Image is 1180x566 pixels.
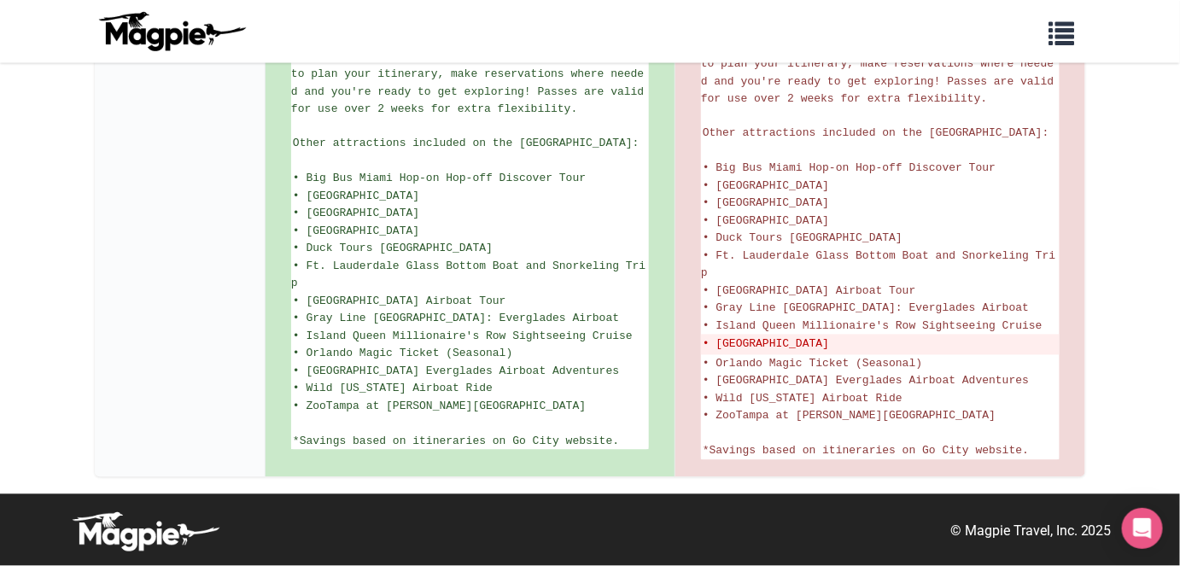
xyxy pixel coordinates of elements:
span: • Wild [US_STATE] Airboat Ride [293,382,493,395]
span: • Gray Line [GEOGRAPHIC_DATA]: Everglades Airboat [293,312,619,325]
span: • Wild [US_STATE] Airboat Ride [703,393,903,406]
img: logo-white-d94fa1abed81b67a048b3d0f0ab5b955.png [68,511,222,552]
span: *Savings based on itineraries on Go City website. [293,435,619,448]
div: Open Intercom Messenger [1122,508,1163,549]
span: • [GEOGRAPHIC_DATA] [293,207,419,220]
span: • Orlando Magic Ticket (Seasonal) [293,347,512,360]
span: • Island Queen Millionaire's Row Sightseeing Cruise [293,330,633,343]
p: © Magpie Travel, Inc. 2025 [950,521,1112,543]
span: • [GEOGRAPHIC_DATA] [703,180,829,193]
span: • [GEOGRAPHIC_DATA] [293,225,419,238]
span: • Big Bus Miami Hop-on Hop-off Discover Tour [703,162,996,175]
span: • Big Bus Miami Hop-on Hop-off Discover Tour [293,172,586,185]
span: • [GEOGRAPHIC_DATA] Airboat Tour [293,295,506,308]
span: • Duck Tours [GEOGRAPHIC_DATA] [293,242,493,255]
span: Go City makes sightseeing flexible and hassle-free. Simply purchase a 2 to 5-day pass, use the Go... [291,32,651,115]
del: • [GEOGRAPHIC_DATA] [703,336,1058,353]
span: • ZooTampa at [PERSON_NAME][GEOGRAPHIC_DATA] [703,410,996,423]
span: • Ft. Lauderdale Glass Bottom Boat and Snorkeling Trip [701,250,1055,281]
span: • [GEOGRAPHIC_DATA] [703,215,829,228]
img: logo-ab69f6fb50320c5b225c76a69d11143b.png [95,11,248,52]
span: • [GEOGRAPHIC_DATA] [293,190,419,203]
span: Go City makes sightseeing flexible and hassle-free. Simply purchase a 2 to 5-day pass, use the Go... [701,22,1060,105]
span: • [GEOGRAPHIC_DATA] [703,197,829,210]
span: Other attractions included on the [GEOGRAPHIC_DATA]: [293,137,640,150]
span: • [GEOGRAPHIC_DATA] Everglades Airboat Adventures [293,365,619,378]
span: • Island Queen Millionaire's Row Sightseeing Cruise [703,320,1043,333]
span: • [GEOGRAPHIC_DATA] Airboat Tour [703,285,916,298]
span: • Orlando Magic Ticket (Seasonal) [703,358,922,371]
span: *Savings based on itineraries on Go City website. [703,445,1029,458]
span: • Ft. Lauderdale Glass Bottom Boat and Snorkeling Trip [291,260,645,291]
span: • [GEOGRAPHIC_DATA] Everglades Airboat Adventures [703,375,1029,388]
span: Other attractions included on the [GEOGRAPHIC_DATA]: [703,127,1049,140]
span: • Gray Line [GEOGRAPHIC_DATA]: Everglades Airboat [703,302,1029,315]
span: • Duck Tours [GEOGRAPHIC_DATA] [703,232,903,245]
span: • ZooTampa at [PERSON_NAME][GEOGRAPHIC_DATA] [293,400,586,413]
